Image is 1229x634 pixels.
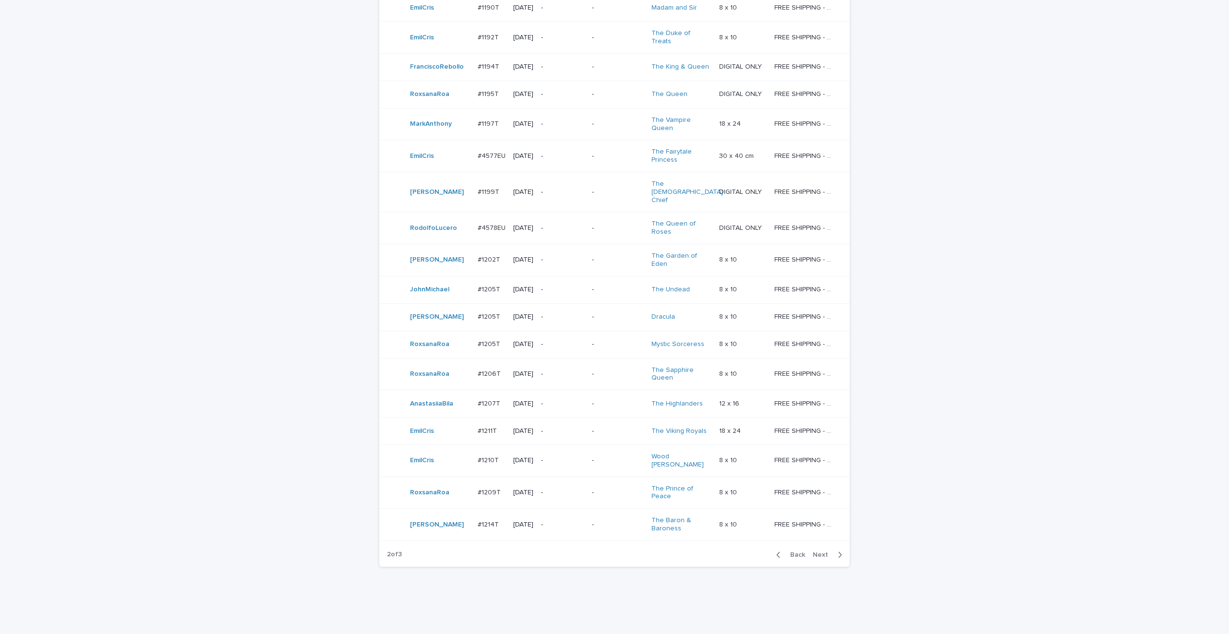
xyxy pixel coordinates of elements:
p: DIGITAL ONLY [719,222,764,232]
p: - [592,34,643,42]
tr: RoxsanaRoa #1206T#1206T [DATE]--The Sapphire Queen 8 x 108 x 10 FREE SHIPPING - preview in 1-2 bu... [379,358,850,390]
p: [DATE] [513,400,533,408]
p: [DATE] [513,313,533,321]
p: - [592,152,643,160]
a: The Queen of Roses [651,220,711,236]
p: #1199T [478,186,501,196]
p: - [541,489,584,497]
p: - [541,400,584,408]
p: FREE SHIPPING - preview in 1-2 business days, after your approval delivery will take 5-10 b.d. [774,284,836,294]
p: - [592,400,643,408]
tr: EmilCris #1211T#1211T [DATE]--The Viking Royals 18 x 2418 x 24 FREE SHIPPING - preview in 1-2 bus... [379,418,850,445]
p: 8 x 10 [719,2,739,12]
p: FREE SHIPPING - preview in 1-2 business days, after your approval delivery will take 5-10 b.d. [774,118,836,128]
tr: [PERSON_NAME] #1214T#1214T [DATE]--The Baron & Baroness 8 x 108 x 10 FREE SHIPPING - preview in 1... [379,509,850,541]
a: [PERSON_NAME] [410,521,464,529]
p: 8 x 10 [719,368,739,378]
tr: RoxsanaRoa #1209T#1209T [DATE]--The Prince of Peace 8 x 108 x 10 FREE SHIPPING - preview in 1-2 b... [379,477,850,509]
a: The King & Queen [651,63,709,71]
tr: [PERSON_NAME] #1199T#1199T [DATE]--The [DEMOGRAPHIC_DATA] Chief DIGITAL ONLYDIGITAL ONLY FREE SHI... [379,172,850,212]
p: - [592,521,643,529]
a: EmilCris [410,4,434,12]
a: MarkAnthony [410,120,452,128]
p: [DATE] [513,521,533,529]
p: - [541,63,584,71]
p: - [541,370,584,378]
p: #1209T [478,487,503,497]
p: - [592,120,643,128]
a: [PERSON_NAME] [410,188,464,196]
p: 8 x 10 [719,32,739,42]
p: - [592,456,643,465]
p: #1211T [478,425,499,435]
p: #1197T [478,118,501,128]
tr: [PERSON_NAME] #1202T#1202T [DATE]--The Garden of Eden 8 x 108 x 10 FREE SHIPPING - preview in 1-2... [379,244,850,276]
p: 8 x 10 [719,254,739,264]
a: RoxsanaRoa [410,340,449,348]
p: FREE SHIPPING - preview in 1-2 business days, after your approval delivery will take 5-10 b.d. [774,398,836,408]
span: Next [813,551,834,558]
a: [PERSON_NAME] [410,313,464,321]
p: - [592,63,643,71]
p: - [592,4,643,12]
a: Mystic Sorceress [651,340,704,348]
tr: FranciscoRebollo #1194T#1194T [DATE]--The King & Queen DIGITAL ONLYDIGITAL ONLY FREE SHIPPING - p... [379,53,850,81]
p: - [541,456,584,465]
p: [DATE] [513,489,533,497]
a: The Queen [651,90,687,98]
a: RoxsanaRoa [410,489,449,497]
p: - [541,521,584,529]
p: #1214T [478,519,501,529]
p: - [541,4,584,12]
a: Dracula [651,313,675,321]
p: FREE SHIPPING - preview in 1-2 business days, after your approval delivery will take 5-10 b.d. [774,88,836,98]
a: The Duke of Treats [651,29,711,46]
p: - [592,256,643,264]
p: #4578EU [478,222,507,232]
p: 2 of 3 [379,543,410,566]
p: 8 x 10 [719,487,739,497]
p: FREE SHIPPING - preview in 1-2 business days, after your approval delivery will take 5-10 b.d. [774,254,836,264]
a: The Highlanders [651,400,703,408]
p: #1190T [478,2,501,12]
p: [DATE] [513,120,533,128]
p: #1207T [478,398,502,408]
p: 8 x 10 [719,311,739,321]
p: #1205T [478,284,502,294]
p: - [592,188,643,196]
p: - [541,313,584,321]
p: [DATE] [513,286,533,294]
p: FREE SHIPPING - preview in 1-2 business days, after your approval delivery will take 5-10 b.d. [774,519,836,529]
tr: EmilCris #1210T#1210T [DATE]--Wood [PERSON_NAME] 8 x 108 x 10 FREE SHIPPING - preview in 1-2 busi... [379,445,850,477]
button: Back [769,550,809,559]
a: Madam and Sir [651,4,697,12]
p: #1205T [478,338,502,348]
tr: RoxsanaRoa #1205T#1205T [DATE]--Mystic Sorceress 8 x 108 x 10 FREE SHIPPING - preview in 1-2 busi... [379,331,850,358]
p: - [541,286,584,294]
p: DIGITAL ONLY [719,88,764,98]
p: - [541,340,584,348]
p: 8 x 10 [719,284,739,294]
a: JohnMichael [410,286,449,294]
a: The Vampire Queen [651,116,711,132]
p: [DATE] [513,63,533,71]
p: FREE SHIPPING - preview in 1-2 business days, after your approval delivery will take 5-10 b.d. [774,425,836,435]
a: AnastasiiaBila [410,400,453,408]
p: - [541,188,584,196]
p: FREE SHIPPING - preview in 1-2 business days, after your approval delivery will take 5-10 b.d. [774,32,836,42]
p: FREE SHIPPING - preview in 1-2 business days, after your approval delivery will take 5-10 b.d. [774,338,836,348]
p: - [541,427,584,435]
a: The Fairytale Princess [651,148,711,164]
p: FREE SHIPPING - preview in 1-2 business days, after your approval delivery will take 5-10 b.d. [774,311,836,321]
tr: EmilCris #4577EU#4577EU [DATE]--The Fairytale Princess 30 x 40 cm30 x 40 cm FREE SHIPPING - previ... [379,140,850,172]
p: #1210T [478,455,501,465]
p: - [592,427,643,435]
p: [DATE] [513,4,533,12]
a: Wood [PERSON_NAME] [651,453,711,469]
span: Back [784,551,805,558]
p: #1192T [478,32,501,42]
a: EmilCris [410,152,434,160]
a: RodolfoLucero [410,224,457,232]
a: The Undead [651,286,690,294]
p: - [541,90,584,98]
